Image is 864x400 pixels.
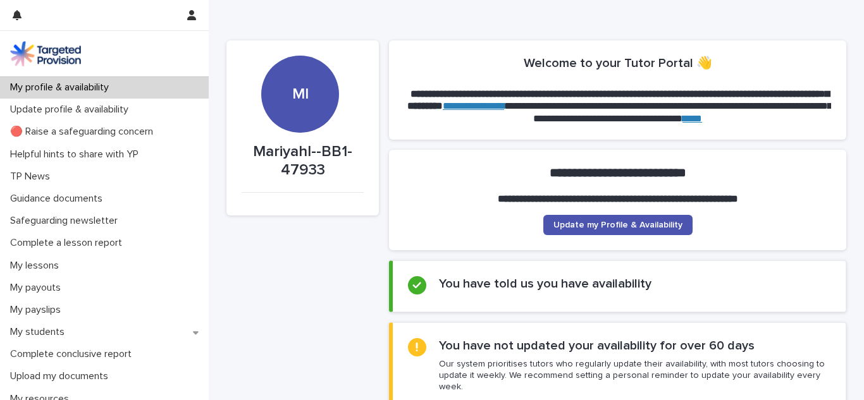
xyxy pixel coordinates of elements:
[261,8,338,104] div: MI
[5,282,71,294] p: My payouts
[5,82,119,94] p: My profile & availability
[5,171,60,183] p: TP News
[439,276,651,291] h2: You have told us you have availability
[10,41,81,66] img: M5nRWzHhSzIhMunXDL62
[5,104,139,116] p: Update profile & availability
[439,338,755,353] h2: You have not updated your availability for over 60 days
[543,215,693,235] a: Update my Profile & Availability
[5,370,118,382] p: Upload my documents
[5,326,75,338] p: My students
[5,260,69,272] p: My lessons
[5,215,128,227] p: Safeguarding newsletter
[242,143,364,179] p: MariyahI--BB1-47933
[5,193,113,205] p: Guidance documents
[439,358,830,393] p: Our system prioritises tutors who regularly update their availability, with most tutors choosing ...
[5,126,163,138] p: 🔴 Raise a safeguarding concern
[5,348,142,360] p: Complete conclusive report
[5,237,132,249] p: Complete a lesson report
[5,148,149,161] p: Helpful hints to share with YP
[524,56,712,71] h2: Welcome to your Tutor Portal 👋
[5,304,71,316] p: My payslips
[553,221,682,229] span: Update my Profile & Availability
